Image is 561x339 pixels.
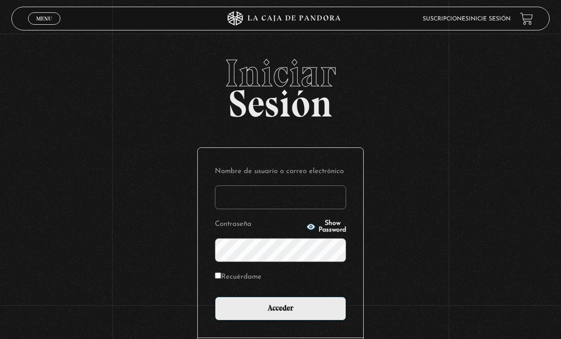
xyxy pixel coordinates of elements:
[11,54,550,92] span: Iniciar
[215,218,303,231] label: Contraseña
[215,297,346,320] input: Acceder
[469,16,511,22] a: Inicie sesión
[319,220,346,233] span: Show Password
[33,24,56,30] span: Cerrar
[423,16,469,22] a: Suscripciones
[520,12,533,25] a: View your shopping cart
[306,220,346,233] button: Show Password
[215,165,346,178] label: Nombre de usuario o correo electrónico
[11,54,550,115] h2: Sesión
[215,271,261,283] label: Recuérdame
[215,272,221,279] input: Recuérdame
[36,16,52,21] span: Menu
